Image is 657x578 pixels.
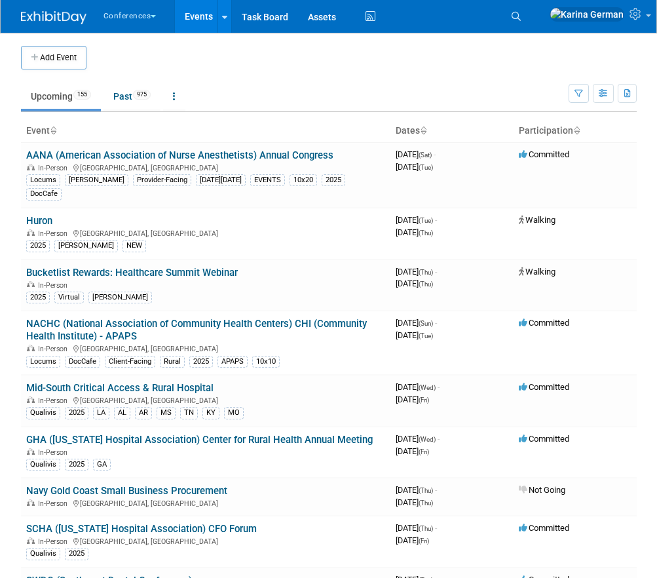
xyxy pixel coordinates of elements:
div: [GEOGRAPHIC_DATA], [GEOGRAPHIC_DATA] [26,535,385,546]
img: In-Person Event [27,345,35,351]
div: Provider-Facing [133,174,191,186]
img: In-Person Event [27,229,35,236]
span: In-Person [38,229,71,238]
span: [DATE] [396,227,433,237]
div: [GEOGRAPHIC_DATA], [GEOGRAPHIC_DATA] [26,227,385,238]
span: Walking [519,215,555,225]
img: In-Person Event [27,537,35,544]
div: Qualivis [26,459,60,471]
div: 2025 [65,548,88,560]
div: Rural [160,356,185,368]
a: GHA ([US_STATE] Hospital Association) Center for Rural Health Annual Meeting [26,434,373,446]
div: Virtual [54,292,84,303]
span: Committed [519,434,569,444]
span: (Fri) [419,448,429,455]
th: Dates [390,120,514,142]
a: Navy Gold Coast Small Business Procurement [26,485,227,497]
span: Committed [519,523,569,533]
span: [DATE] [396,446,429,456]
th: Participation [514,120,637,142]
div: Locums [26,174,60,186]
div: KY [202,407,219,419]
img: In-Person Event [27,281,35,288]
div: 2025 [189,356,213,368]
span: Not Going [519,485,565,495]
span: Committed [519,318,569,328]
span: - [435,318,437,328]
span: (Sun) [419,320,433,327]
span: - [435,267,437,277]
span: (Tue) [419,332,433,339]
div: APAPS [217,356,248,368]
a: SCHA ([US_STATE] Hospital Association) CFO Forum [26,523,257,535]
span: [DATE] [396,330,433,340]
a: Upcoming155 [21,84,101,109]
div: 10x20 [290,174,317,186]
a: Sort by Start Date [420,125,426,136]
span: - [438,382,440,392]
div: [GEOGRAPHIC_DATA], [GEOGRAPHIC_DATA] [26,395,385,405]
a: AANA (American Association of Nurse Anesthetists) Annual Congress [26,149,333,161]
img: In-Person Event [27,499,35,506]
span: (Fri) [419,537,429,545]
span: (Thu) [419,487,433,494]
span: (Wed) [419,436,436,443]
div: 2025 [65,407,88,419]
div: TN [180,407,198,419]
div: [PERSON_NAME] [65,174,128,186]
div: Qualivis [26,548,60,560]
span: - [435,215,437,225]
span: (Tue) [419,164,433,171]
span: [DATE] [396,434,440,444]
span: [DATE] [396,279,433,288]
th: Event [21,120,390,142]
span: - [435,523,437,533]
span: [DATE] [396,215,437,225]
span: (Thu) [419,499,433,507]
span: (Thu) [419,269,433,276]
span: In-Person [38,537,71,546]
a: Mid-South Critical Access & Rural Hospital [26,382,214,394]
div: 10x10 [252,356,280,368]
a: Sort by Participation Type [573,125,580,136]
span: [DATE] [396,318,437,328]
span: 155 [73,90,91,100]
span: (Fri) [419,396,429,404]
div: [GEOGRAPHIC_DATA], [GEOGRAPHIC_DATA] [26,497,385,508]
div: DocCafe [26,188,62,200]
div: 2025 [65,459,88,471]
div: 2025 [26,292,50,303]
div: MS [157,407,176,419]
span: (Wed) [419,384,436,391]
a: Sort by Event Name [50,125,56,136]
span: In-Person [38,448,71,457]
div: AR [135,407,152,419]
div: 2025 [26,240,50,252]
span: [DATE] [396,497,433,507]
div: LA [93,407,109,419]
a: NACHC (National Association of Community Health Centers) CHI (Community Health Institute) - APAPS [26,318,367,342]
img: In-Person Event [27,396,35,403]
a: Past975 [103,84,160,109]
div: [GEOGRAPHIC_DATA], [GEOGRAPHIC_DATA] [26,343,385,353]
button: Add Event [21,46,86,69]
span: [DATE] [396,485,437,495]
span: [DATE] [396,267,437,277]
span: [DATE] [396,395,429,404]
span: (Thu) [419,280,433,288]
span: In-Person [38,345,71,353]
span: [DATE] [396,535,429,545]
span: [DATE] [396,382,440,392]
span: (Sat) [419,151,432,159]
a: Huron [26,215,52,227]
span: [DATE] [396,523,437,533]
div: EVENTS [250,174,285,186]
img: In-Person Event [27,448,35,455]
div: AL [114,407,130,419]
span: [DATE] [396,162,433,172]
div: [PERSON_NAME] [88,292,152,303]
div: Qualivis [26,407,60,419]
img: In-Person Event [27,164,35,170]
div: [GEOGRAPHIC_DATA], [GEOGRAPHIC_DATA] [26,162,385,172]
span: In-Person [38,396,71,405]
